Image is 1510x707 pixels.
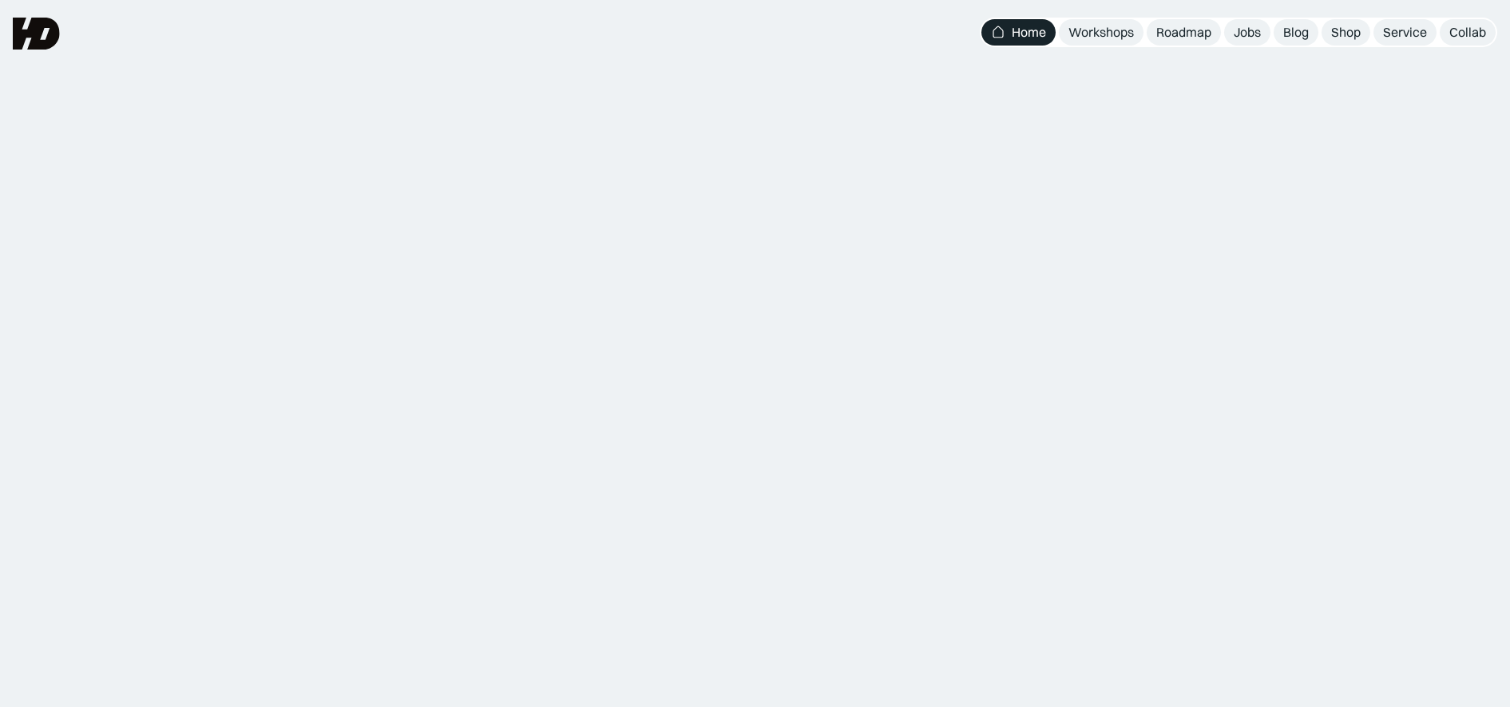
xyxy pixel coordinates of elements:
[1224,19,1270,46] a: Jobs
[1449,24,1486,41] div: Collab
[1234,24,1261,41] div: Jobs
[1068,24,1134,41] div: Workshops
[981,19,1056,46] a: Home
[1012,24,1046,41] div: Home
[1331,24,1361,41] div: Shop
[1383,24,1427,41] div: Service
[1283,24,1309,41] div: Blog
[1373,19,1437,46] a: Service
[1440,19,1496,46] a: Collab
[1322,19,1370,46] a: Shop
[1274,19,1318,46] a: Blog
[1147,19,1221,46] a: Roadmap
[1059,19,1143,46] a: Workshops
[1156,24,1211,41] div: Roadmap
